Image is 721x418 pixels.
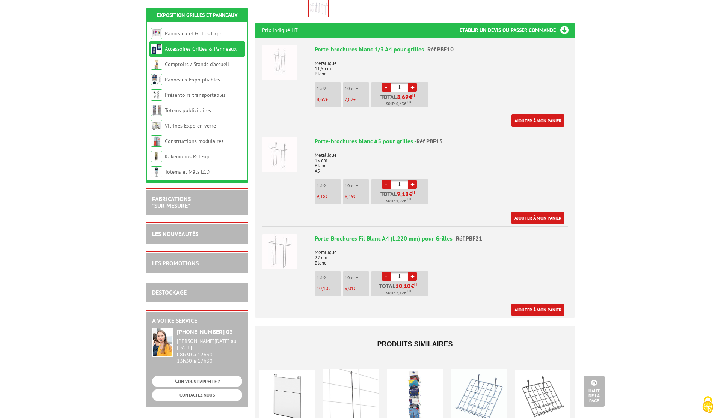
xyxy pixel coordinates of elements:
[412,93,417,98] sup: HT
[315,56,568,77] p: Métallique 11,5 cm Blanc
[317,183,341,188] p: 1 à 9
[406,197,412,201] sup: TTC
[698,395,717,414] img: Cookies (fenêtre modale)
[345,86,369,91] p: 10 et +
[152,376,242,387] a: ON VOUS RAPPELLE ?
[382,272,391,281] a: -
[152,389,242,401] a: CONTACTEZ-NOUS
[151,105,162,116] img: Totems publicitaires
[409,191,412,197] span: €
[397,94,409,100] span: 8,69
[315,147,568,174] p: Métallique 15 cm Blanc A5
[382,180,391,189] a: -
[152,195,191,209] a: FABRICATIONS"Sur Mesure"
[406,289,412,293] sup: TTC
[165,92,226,98] a: Présentoirs transportables
[317,275,341,280] p: 1 à 9
[165,122,216,129] a: Vitrines Expo en verre
[394,290,404,296] span: 12,12
[151,59,162,70] img: Comptoirs / Stands d'accueil
[427,45,454,53] span: Réf.PBF10
[165,153,210,160] a: Kakémonos Roll-up
[317,194,341,199] p: €
[416,137,443,145] span: Réf.PBF15
[386,101,412,107] span: Soit €
[151,120,162,131] img: Vitrines Expo en verre
[315,245,568,266] p: Métallique 22 cm Blanc
[317,286,341,291] p: €
[345,96,353,102] span: 7,82
[345,97,369,102] p: €
[151,135,162,147] img: Constructions modulaires
[345,275,369,280] p: 10 et +
[412,190,417,195] sup: HT
[511,304,564,316] a: Ajouter à mon panier
[345,285,354,292] span: 9,01
[409,94,412,100] span: €
[165,76,220,83] a: Panneaux Expo pliables
[317,96,326,102] span: 8,69
[408,272,417,281] a: +
[345,183,369,188] p: 10 et +
[152,317,242,324] h2: A votre service
[373,94,428,107] p: Total
[152,289,187,296] a: DESTOCKAGE
[262,234,297,269] img: Porte-Brochures Fil Blanc A4 (L.220 mm) pour Grilles
[262,23,298,38] p: Prix indiqué HT
[315,137,568,146] div: Porte-brochures blanc A5 pour grilles -
[315,234,568,243] div: Porte-Brochures Fil Blanc A4 (L.220 mm) pour Grilles -
[152,230,198,238] a: LES NOUVEAUTÉS
[511,114,564,127] a: Ajouter à mon panier
[317,97,341,102] p: €
[152,328,173,357] img: widget-service.jpg
[394,101,404,107] span: 10,43
[386,290,412,296] span: Soit €
[317,86,341,91] p: 1 à 9
[584,376,605,407] a: Haut de la page
[165,168,210,175] a: Totems et Mâts LCD
[456,235,482,242] span: Réf.PBF21
[408,83,417,92] a: +
[408,180,417,189] a: +
[165,61,229,68] a: Comptoirs / Stands d'accueil
[411,283,414,289] span: €
[151,151,162,162] img: Kakémonos Roll-up
[382,83,391,92] a: -
[373,191,428,204] p: Total
[397,191,409,197] span: 9,18
[377,340,453,348] span: Produits similaires
[157,12,238,18] a: Exposition Grilles et Panneaux
[262,137,297,172] img: Porte-brochures blanc A5 pour grilles
[177,338,242,351] div: [PERSON_NAME][DATE] au [DATE]
[317,193,326,200] span: 9,18
[395,283,411,289] span: 10,10
[345,194,369,199] p: €
[177,328,233,335] strong: [PHONE_NUMBER] 03
[386,198,412,204] span: Soit €
[345,286,369,291] p: €
[165,30,223,37] a: Panneaux et Grilles Expo
[152,259,199,267] a: LES PROMOTIONS
[460,23,575,38] h3: Etablir un devis ou passer commande
[511,212,564,224] a: Ajouter à mon panier
[165,138,223,144] a: Constructions modulaires
[345,193,354,200] span: 8,19
[151,89,162,101] img: Présentoirs transportables
[151,43,162,54] img: Accessoires Grilles & Panneaux
[315,45,568,54] div: Porte-brochures blanc 1/3 A4 pour grilles -
[151,166,162,177] img: Totems et Mâts LCD
[151,28,162,39] img: Panneaux et Grilles Expo
[177,338,242,364] div: 08h30 à 12h30 13h30 à 17h30
[373,283,428,296] p: Total
[165,107,211,114] a: Totems publicitaires
[406,100,412,104] sup: TTC
[165,45,237,52] a: Accessoires Grilles & Panneaux
[151,74,162,85] img: Panneaux Expo pliables
[695,392,721,418] button: Cookies (fenêtre modale)
[317,285,328,292] span: 10,10
[414,282,419,287] sup: HT
[262,45,297,80] img: Porte-brochures blanc 1/3 A4 pour grilles
[394,198,404,204] span: 11,02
